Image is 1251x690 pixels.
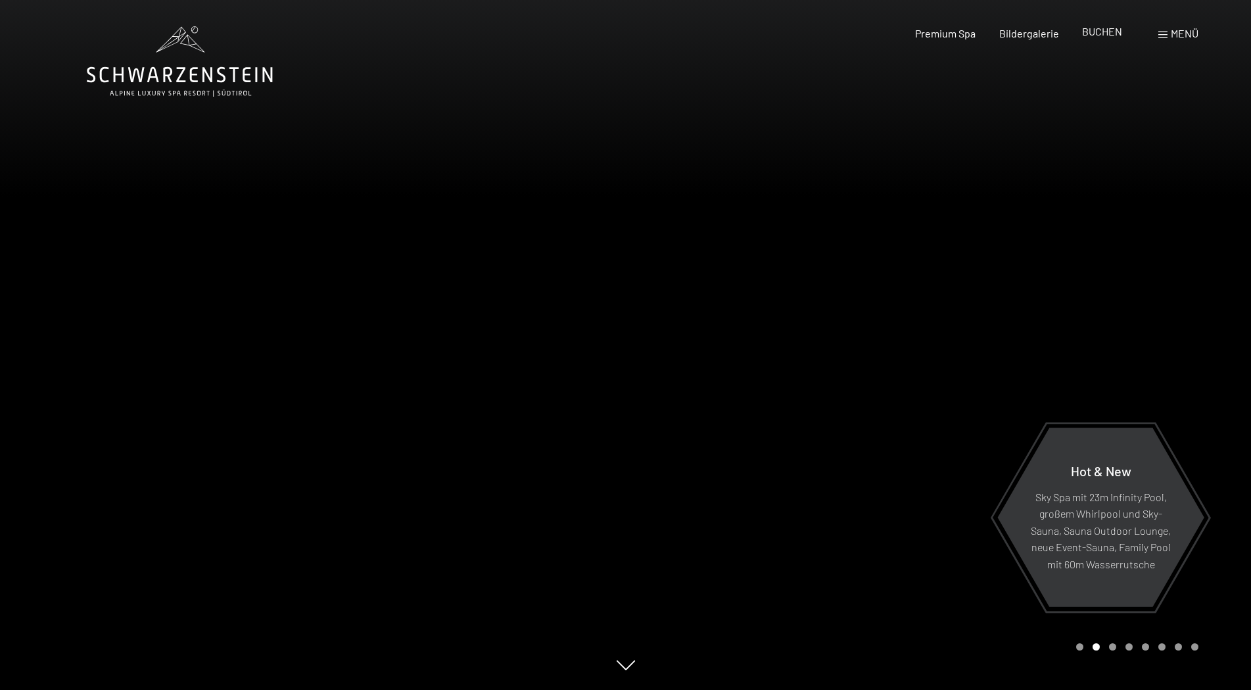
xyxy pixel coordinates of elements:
div: Carousel Page 2 (Current Slide) [1093,643,1100,651]
div: Carousel Page 4 [1125,643,1133,651]
span: Hot & New [1071,462,1131,478]
div: Carousel Page 7 [1175,643,1182,651]
p: Sky Spa mit 23m Infinity Pool, großem Whirlpool und Sky-Sauna, Sauna Outdoor Lounge, neue Event-S... [1029,488,1172,572]
div: Carousel Page 8 [1191,643,1198,651]
div: Carousel Page 6 [1158,643,1166,651]
span: Menü [1171,27,1198,39]
a: BUCHEN [1082,25,1122,37]
div: Carousel Page 3 [1109,643,1116,651]
div: Carousel Page 1 [1076,643,1083,651]
a: Hot & New Sky Spa mit 23m Infinity Pool, großem Whirlpool und Sky-Sauna, Sauna Outdoor Lounge, ne... [997,427,1205,608]
div: Carousel Page 5 [1142,643,1149,651]
div: Carousel Pagination [1072,643,1198,651]
a: Premium Spa [915,27,976,39]
a: Bildergalerie [999,27,1059,39]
